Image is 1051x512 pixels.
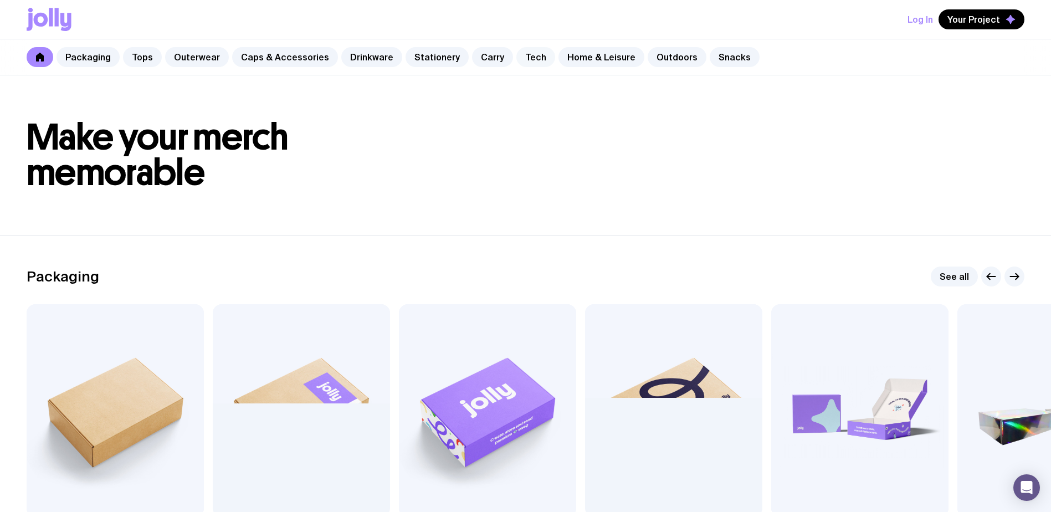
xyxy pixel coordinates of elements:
[908,9,933,29] button: Log In
[57,47,120,67] a: Packaging
[165,47,229,67] a: Outerwear
[27,268,99,285] h2: Packaging
[123,47,162,67] a: Tops
[947,14,1000,25] span: Your Project
[27,115,289,194] span: Make your merch memorable
[472,47,513,67] a: Carry
[1013,474,1040,501] div: Open Intercom Messenger
[232,47,338,67] a: Caps & Accessories
[931,267,978,286] a: See all
[516,47,555,67] a: Tech
[406,47,469,67] a: Stationery
[558,47,644,67] a: Home & Leisure
[648,47,706,67] a: Outdoors
[939,9,1024,29] button: Your Project
[710,47,760,67] a: Snacks
[341,47,402,67] a: Drinkware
